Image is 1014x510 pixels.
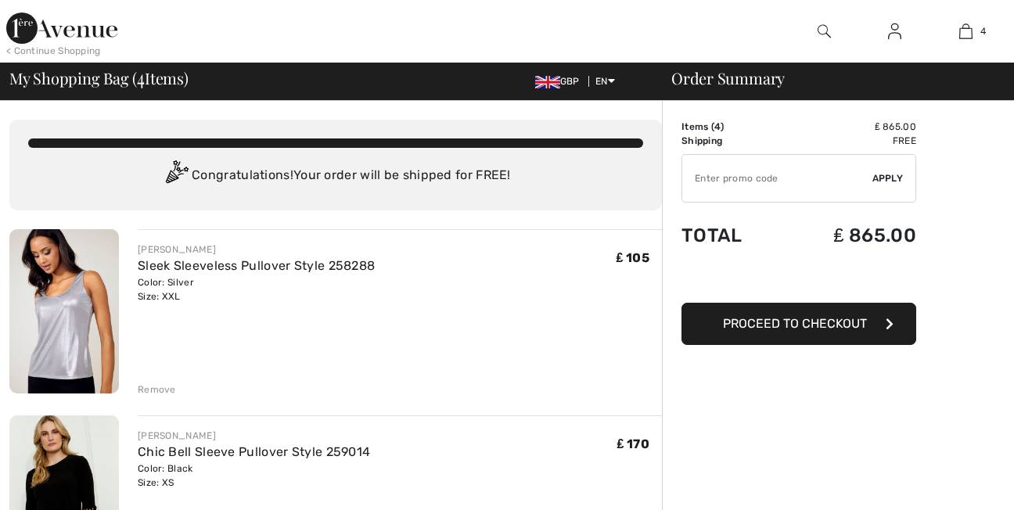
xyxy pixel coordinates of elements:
[6,13,117,44] img: 1ère Avenue
[138,382,176,397] div: Remove
[138,275,375,303] div: Color: Silver Size: XXL
[781,120,916,134] td: ₤ 865.00
[931,22,1001,41] a: 4
[138,462,370,490] div: Color: Black Size: XS
[888,22,901,41] img: My Info
[138,429,370,443] div: [PERSON_NAME]
[595,76,615,87] span: EN
[9,229,119,393] img: Sleek Sleeveless Pullover Style 258288
[138,258,375,273] a: Sleek Sleeveless Pullover Style 258288
[681,262,916,297] iframe: PayPal
[138,242,375,257] div: [PERSON_NAME]
[959,22,973,41] img: My Bag
[876,22,914,41] a: Sign In
[723,316,867,331] span: Proceed to Checkout
[137,66,145,87] span: 4
[980,24,986,38] span: 4
[160,160,192,192] img: Congratulation2.svg
[714,121,721,132] span: 4
[138,444,370,459] a: Chic Bell Sleeve Pullover Style 259014
[872,171,904,185] span: Apply
[781,209,916,262] td: ₤ 865.00
[535,76,560,88] img: UK Pound
[28,160,643,192] div: Congratulations! Your order will be shipped for FREE!
[682,155,872,202] input: Promo code
[781,134,916,148] td: Free
[9,70,189,86] span: My Shopping Bag ( Items)
[681,303,916,345] button: Proceed to Checkout
[617,250,649,265] span: ₤ 105
[617,436,649,451] span: ₤ 170
[6,44,101,58] div: < Continue Shopping
[681,120,781,134] td: Items ( )
[653,70,1005,86] div: Order Summary
[681,134,781,148] td: Shipping
[681,209,781,262] td: Total
[535,76,586,87] span: GBP
[818,22,831,41] img: search the website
